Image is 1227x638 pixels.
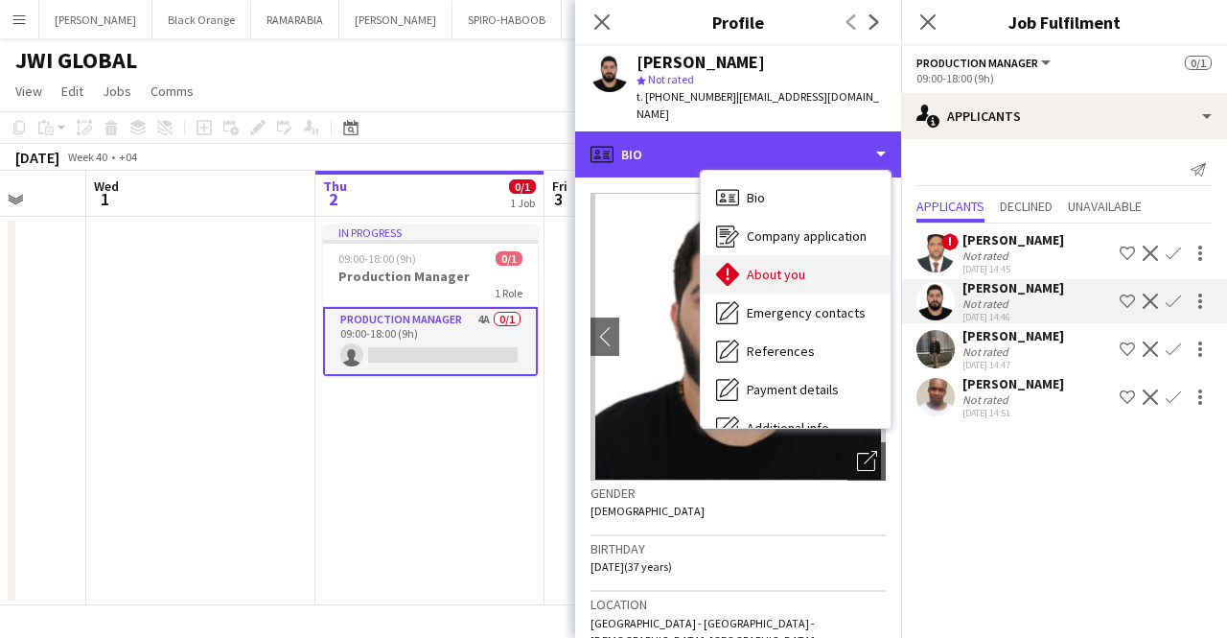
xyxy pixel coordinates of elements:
div: Open photos pop-in [847,442,886,481]
app-card-role: Production Manager4A0/109:00-18:00 (9h) [323,307,538,376]
div: Company application [701,217,891,255]
span: 09:00-18:00 (9h) [338,251,416,266]
span: Company application [747,227,867,245]
span: Unavailable [1068,200,1142,213]
span: 0/1 [1185,56,1212,70]
div: [PERSON_NAME] [962,327,1064,344]
h3: Profile [575,10,901,35]
div: Emergency contacts [701,294,891,332]
span: [DATE] (37 years) [590,559,672,574]
span: Emergency contacts [747,304,866,321]
a: Edit [54,79,91,104]
span: 0/1 [509,179,536,194]
span: 1 Role [495,286,522,300]
h3: Production Manager [323,268,538,285]
div: References [701,332,891,370]
div: Not rated [962,392,1012,407]
div: [PERSON_NAME] [962,375,1064,392]
div: [DATE] 14:51 [962,407,1064,419]
span: Not rated [648,72,694,86]
div: [PERSON_NAME] [962,231,1064,248]
div: [DATE] 14:47 [962,359,1064,371]
span: ! [941,233,959,250]
h1: JWI GLOBAL [15,46,137,75]
div: 1 Job [510,196,535,210]
button: [PERSON_NAME] [339,1,452,38]
div: [DATE] 14:46 [962,311,1064,323]
span: Production Manager [916,56,1038,70]
span: View [15,83,42,100]
div: Additional info [701,409,891,447]
span: 0/1 [496,251,522,266]
div: +04 [119,150,137,164]
div: Not rated [962,344,1012,359]
div: In progress [323,224,538,240]
span: 1 [91,188,119,210]
span: Week 40 [63,150,111,164]
span: Bio [747,189,765,206]
span: Wed [94,177,119,195]
div: Not rated [962,248,1012,263]
span: Applicants [916,200,984,213]
div: Bio [701,178,891,217]
h3: Job Fulfilment [901,10,1227,35]
span: 3 [549,188,567,210]
a: Comms [143,79,201,104]
div: Bio [575,131,901,177]
div: Applicants [901,93,1227,139]
div: Payment details [701,370,891,409]
div: [DATE] [15,148,59,167]
div: [PERSON_NAME] [637,54,765,71]
button: Production Manager [916,56,1053,70]
span: About you [747,266,805,283]
span: Additional info [747,419,829,437]
span: References [747,343,815,360]
span: | [EMAIL_ADDRESS][DOMAIN_NAME] [637,89,879,121]
a: Jobs [95,79,139,104]
span: [DEMOGRAPHIC_DATA] [590,504,705,518]
img: Crew avatar or photo [590,193,886,481]
h3: Gender [590,484,886,502]
span: Thu [323,177,347,195]
div: About you [701,255,891,294]
span: Comms [150,83,194,100]
h3: Location [590,596,886,613]
span: Payment details [747,381,839,398]
button: Black Orange [152,1,251,38]
h3: Birthday [590,540,886,557]
button: SPIRO-HABOOB [452,1,562,38]
span: Declined [1000,200,1053,213]
span: 2 [320,188,347,210]
app-job-card: In progress09:00-18:00 (9h)0/1Production Manager1 RoleProduction Manager4A0/109:00-18:00 (9h) [323,224,538,376]
div: [DATE] 14:45 [962,263,1064,275]
span: Edit [61,83,83,100]
button: RAMARABIA [251,1,339,38]
div: [PERSON_NAME] [962,279,1064,296]
span: Fri [552,177,567,195]
span: t. [PHONE_NUMBER] [637,89,736,104]
button: [PERSON_NAME] [39,1,152,38]
span: Jobs [103,83,131,100]
a: View [8,79,50,104]
div: 09:00-18:00 (9h) [916,71,1212,85]
div: Not rated [962,296,1012,311]
button: JWI GLOBAL [562,1,655,38]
